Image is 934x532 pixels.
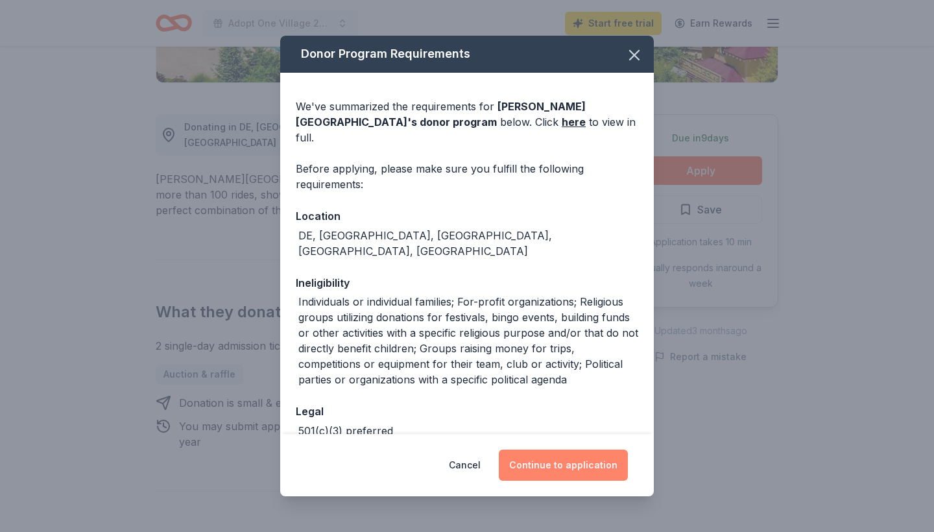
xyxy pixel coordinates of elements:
div: Ineligibility [296,274,638,291]
button: Cancel [449,450,481,481]
div: Donor Program Requirements [280,36,654,73]
div: 501(c)(3) preferred [298,423,393,439]
div: Legal [296,403,638,420]
div: Before applying, please make sure you fulfill the following requirements: [296,161,638,192]
div: We've summarized the requirements for below. Click to view in full. [296,99,638,145]
a: here [562,114,586,130]
div: Individuals or individual families; For-profit organizations; Religious groups utilizing donation... [298,294,638,387]
button: Continue to application [499,450,628,481]
div: DE, [GEOGRAPHIC_DATA], [GEOGRAPHIC_DATA], [GEOGRAPHIC_DATA], [GEOGRAPHIC_DATA] [298,228,638,259]
div: Location [296,208,638,224]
